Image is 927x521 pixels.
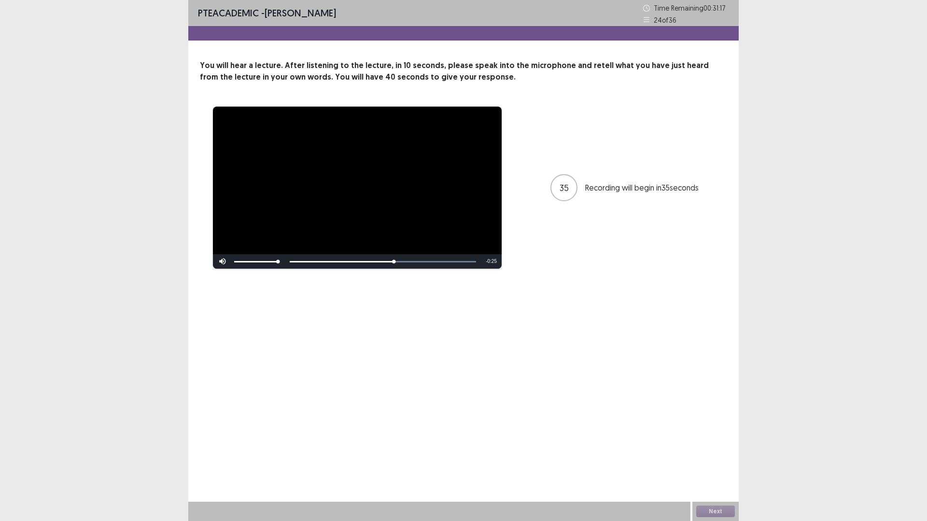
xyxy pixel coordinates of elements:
[486,259,487,264] span: -
[654,3,729,13] p: Time Remaining 00 : 31 : 17
[213,254,232,269] button: Mute
[198,7,259,19] span: PTE academic
[585,182,711,193] p: Recording will begin in 35 seconds
[654,15,676,25] p: 24 of 36
[560,181,569,194] p: 35
[488,259,497,264] span: 0:25
[234,261,278,262] div: Volume Level
[198,6,336,20] p: - [PERSON_NAME]
[200,60,727,83] p: You will hear a lecture. After listening to the lecture, in 10 seconds, please speak into the mic...
[213,107,502,269] div: Video Player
